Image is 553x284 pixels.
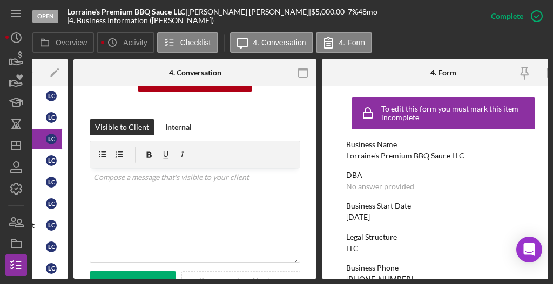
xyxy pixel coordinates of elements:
div: | [67,8,187,16]
div: [DATE] [346,213,370,221]
button: Complete [480,5,548,27]
div: L C [46,241,57,252]
div: L C [46,155,57,166]
div: Legal Structure [346,233,541,241]
div: [PHONE_NUMBER] [346,275,413,283]
button: 4. Conversation [230,32,313,53]
div: 7 % [348,8,358,16]
div: To edit this form you must mark this item incomplete [381,105,532,122]
div: Open [32,10,58,23]
div: L C [46,134,57,144]
div: L C [46,91,57,101]
div: Business Name [346,140,541,149]
button: Internal [160,119,197,135]
div: Internal [165,119,192,135]
div: 48 mo [358,8,377,16]
label: Overview [56,38,87,47]
label: 4. Conversation [253,38,306,47]
button: Visible to Client [90,119,154,135]
div: No answer provided [346,182,414,191]
div: LLC [346,244,359,253]
button: 4. Form [316,32,372,53]
button: Overview [32,32,94,53]
div: Complete [491,5,523,27]
div: L C [46,198,57,209]
button: Activity [97,32,154,53]
div: Visible to Client [95,119,149,135]
div: Lorraine's Premium BBQ Sauce LLC [346,151,464,160]
div: 4. Conversation [169,68,221,77]
label: Checklist [180,38,211,47]
div: L C [46,263,57,274]
div: Open Intercom Messenger [516,237,542,262]
div: Business Start Date [346,202,541,210]
b: Lorraine's Premium BBQ Sauce LLC [67,7,185,16]
div: L C [46,177,57,188]
label: 4. Form [339,38,365,47]
div: DBA [346,171,541,179]
div: Business Phone [346,264,541,272]
div: | 4. Business Information ([PERSON_NAME]) [67,16,214,25]
div: $5,000.00 [311,8,348,16]
div: L C [46,112,57,123]
div: [PERSON_NAME] [PERSON_NAME] | [187,8,311,16]
div: 4. Form [430,68,456,77]
label: Activity [123,38,147,47]
div: L C [46,220,57,231]
button: Checklist [157,32,218,53]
